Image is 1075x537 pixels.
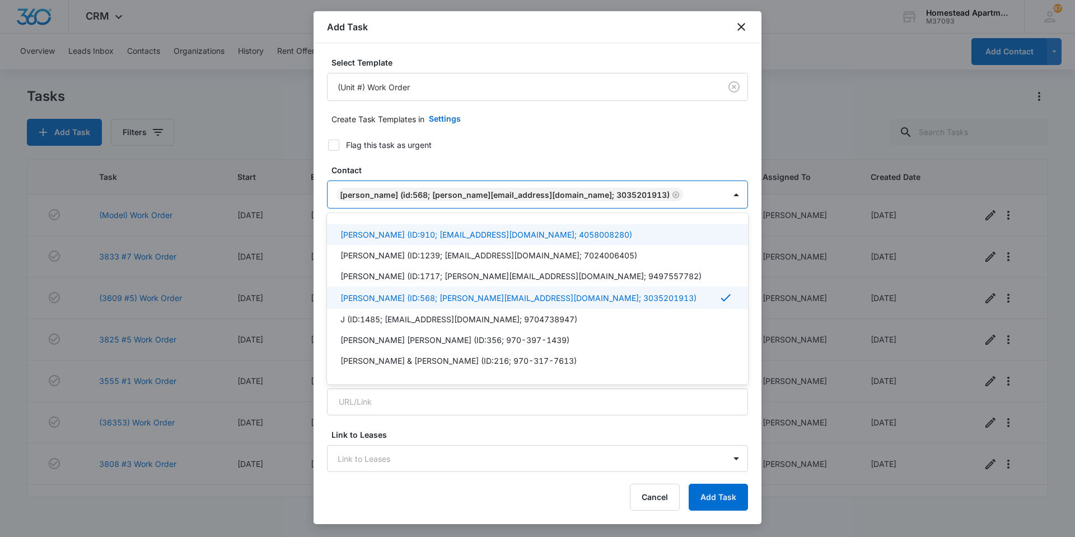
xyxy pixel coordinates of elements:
[340,292,697,304] p: [PERSON_NAME] (ID:568; [PERSON_NAME][EMAIL_ADDRESS][DOMAIN_NAME]; 3035201913)
[331,113,424,125] p: Create Task Templates in
[327,388,748,415] input: URL/Link
[735,20,748,34] button: close
[340,355,577,367] p: [PERSON_NAME] & [PERSON_NAME] (ID:216; 970-317-7613)
[340,190,670,200] div: [PERSON_NAME] (ID:568; [PERSON_NAME][EMAIL_ADDRESS][DOMAIN_NAME]; 3035201913)
[418,105,472,132] button: Settings
[331,57,752,68] label: Select Template
[725,78,743,96] button: Clear
[340,229,632,240] p: [PERSON_NAME] (ID:910; [EMAIL_ADDRESS][DOMAIN_NAME]; 4058008280)
[331,429,752,441] label: Link to Leases
[670,191,680,198] div: Remove Jennifer Mitchell Chonghwa (ID:568; jennifer.kim11143@gmail.com; 3035201913)
[327,20,368,34] h1: Add Task
[689,484,748,511] button: Add Task
[346,139,432,151] div: Flag this task as urgent
[340,270,702,282] p: [PERSON_NAME] (ID:1717; [PERSON_NAME][EMAIL_ADDRESS][DOMAIN_NAME]; 9497557782)
[340,249,637,261] p: [PERSON_NAME] (ID:1239; [EMAIL_ADDRESS][DOMAIN_NAME]; 7024006405)
[630,484,680,511] button: Cancel
[331,164,752,176] label: Contact
[340,313,577,325] p: J (ID:1485; [EMAIL_ADDRESS][DOMAIN_NAME]; 9704738947)
[340,334,569,346] p: [PERSON_NAME] [PERSON_NAME] (ID:356; 970-397-1439)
